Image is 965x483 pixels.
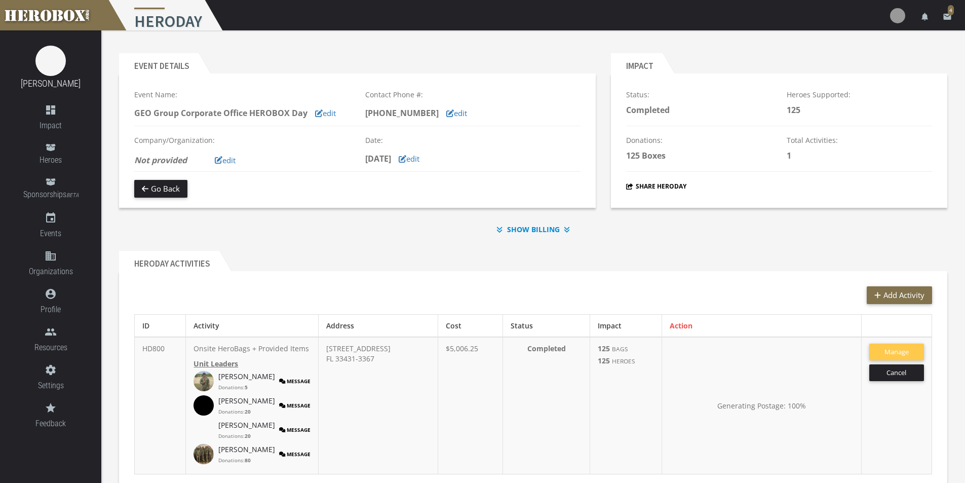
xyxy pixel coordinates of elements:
[307,104,343,122] button: edit
[218,432,253,439] p: Donations:
[194,344,311,354] p: Onsite HeroBags + Provided Items
[134,89,350,100] p: Event Name:
[717,401,806,411] span: Generating Postage: 100%
[920,12,930,21] i: notifications
[119,251,219,271] h2: HeroDay Activities
[218,384,253,391] p: Donations:
[245,384,248,391] b: 5
[119,53,199,73] h2: Event Details
[869,364,924,381] button: Cancel
[626,150,666,161] b: 125 Boxes
[365,134,581,146] p: Date:
[507,224,560,235] b: SHOW BILLING
[511,344,582,354] p: Completed
[245,432,251,439] b: 20
[365,107,439,119] b: [PHONE_NUMBER]
[943,12,952,21] i: email
[194,444,214,464] img: image
[119,224,947,235] div: SHOW BILLING
[503,315,590,338] th: Status
[134,180,187,198] button: Go Back
[611,53,947,208] section: Impact
[365,153,391,164] b: [DATE]
[439,104,475,122] button: edit
[218,396,275,406] a: [PERSON_NAME]
[598,356,610,365] b: 125
[438,315,503,338] th: Cost
[626,180,686,192] button: Share HeroDay
[318,337,438,474] td: [STREET_ADDRESS] FL 33431-3367
[318,315,438,338] th: Address
[612,357,635,365] small: HEROES
[626,134,771,146] p: Donations:
[365,89,581,100] p: Contact Phone #:
[218,444,275,455] a: [PERSON_NAME]
[626,104,670,116] b: Completed
[134,155,187,166] i: Not provided
[194,420,214,440] img: image
[948,5,954,15] span: 4
[194,359,238,368] b: Unit Leaders
[218,371,275,382] a: [PERSON_NAME]
[207,152,243,169] button: edit
[194,395,214,416] img: image
[194,371,214,391] img: image
[598,344,610,353] b: 125
[787,89,932,100] p: Heroes Supported:
[611,53,663,73] h2: Impact
[134,134,350,146] p: Company/Organization:
[279,371,311,391] button: Message
[119,53,596,208] section: Event Details
[612,345,628,353] small: BAGS
[134,107,307,119] b: GEO Group Corporate Office HEROBOX Day
[35,46,66,76] img: image
[787,150,791,161] span: 1
[218,420,275,430] a: [PERSON_NAME]
[787,134,932,146] p: Total Activities:
[279,395,311,416] button: Message
[890,8,905,23] img: user-image
[135,315,186,338] th: ID
[245,408,251,415] b: 20
[21,78,81,89] a: [PERSON_NAME]
[66,192,79,199] small: BETA
[626,89,771,100] p: Status:
[590,315,662,338] th: Impact
[135,337,186,474] td: HD800
[670,321,692,330] span: Action
[279,444,311,464] button: Message
[391,150,427,168] button: edit
[869,344,924,360] button: Manage
[218,457,253,464] p: Donations:
[279,420,311,440] button: Message
[787,104,800,116] span: 125
[438,337,503,474] td: $5,006.25
[867,286,932,304] a: Add Activity
[218,408,253,415] p: Donations:
[186,315,319,338] th: Activity
[245,457,251,464] b: 80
